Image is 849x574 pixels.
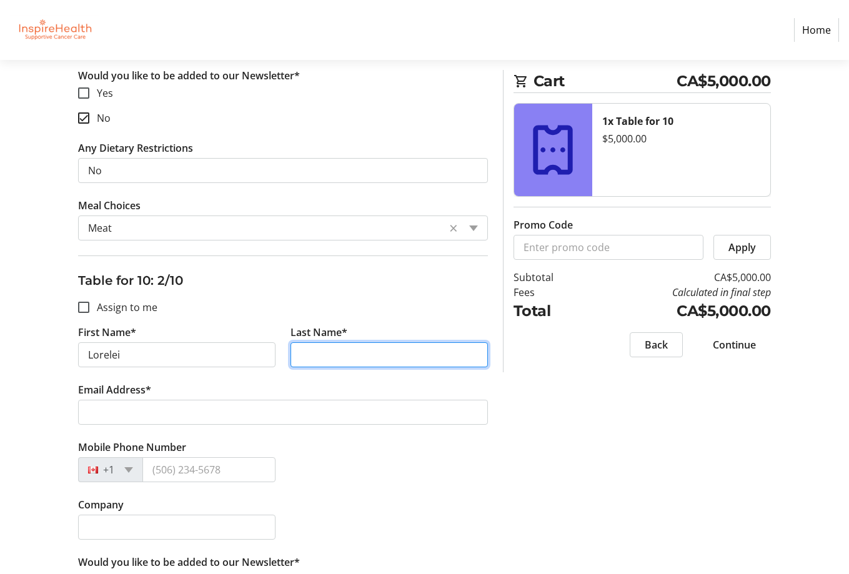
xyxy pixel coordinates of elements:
img: InspireHealth Supportive Cancer Care's Logo [10,5,99,55]
label: Meal Choices [78,198,141,213]
label: Mobile Phone Number [78,440,186,455]
td: CA$5,000.00 [588,300,771,322]
td: Total [514,300,588,322]
div: $5,000.00 [602,131,760,146]
input: (506) 234-5678 [142,457,276,482]
label: Promo Code [514,217,573,232]
td: Fees [514,285,588,300]
label: First Name* [78,325,136,340]
button: Apply [713,235,771,260]
p: Would you like to be added to our Newsletter* [78,68,488,83]
button: Continue [698,332,771,357]
label: Last Name* [290,325,347,340]
td: Subtotal [514,270,588,285]
span: Clear all [449,220,459,235]
span: Cart [534,70,677,92]
span: Continue [713,337,756,352]
label: Any Dietary Restrictions [78,141,193,156]
p: Would you like to be added to our Newsletter* [78,555,488,570]
span: Back [645,337,668,352]
label: Email Address* [78,382,151,397]
span: CA$5,000.00 [677,70,771,92]
td: Calculated in final step [588,285,771,300]
label: No [89,111,111,126]
strong: 1x Table for 10 [602,114,673,128]
label: Assign to me [89,300,157,315]
input: Enter promo code [514,235,703,260]
a: Home [794,18,839,42]
button: Back [630,332,683,357]
h3: Table for 10: 2/10 [78,271,488,290]
td: CA$5,000.00 [588,270,771,285]
label: Company [78,497,124,512]
span: Apply [728,240,756,255]
label: Yes [89,86,113,101]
